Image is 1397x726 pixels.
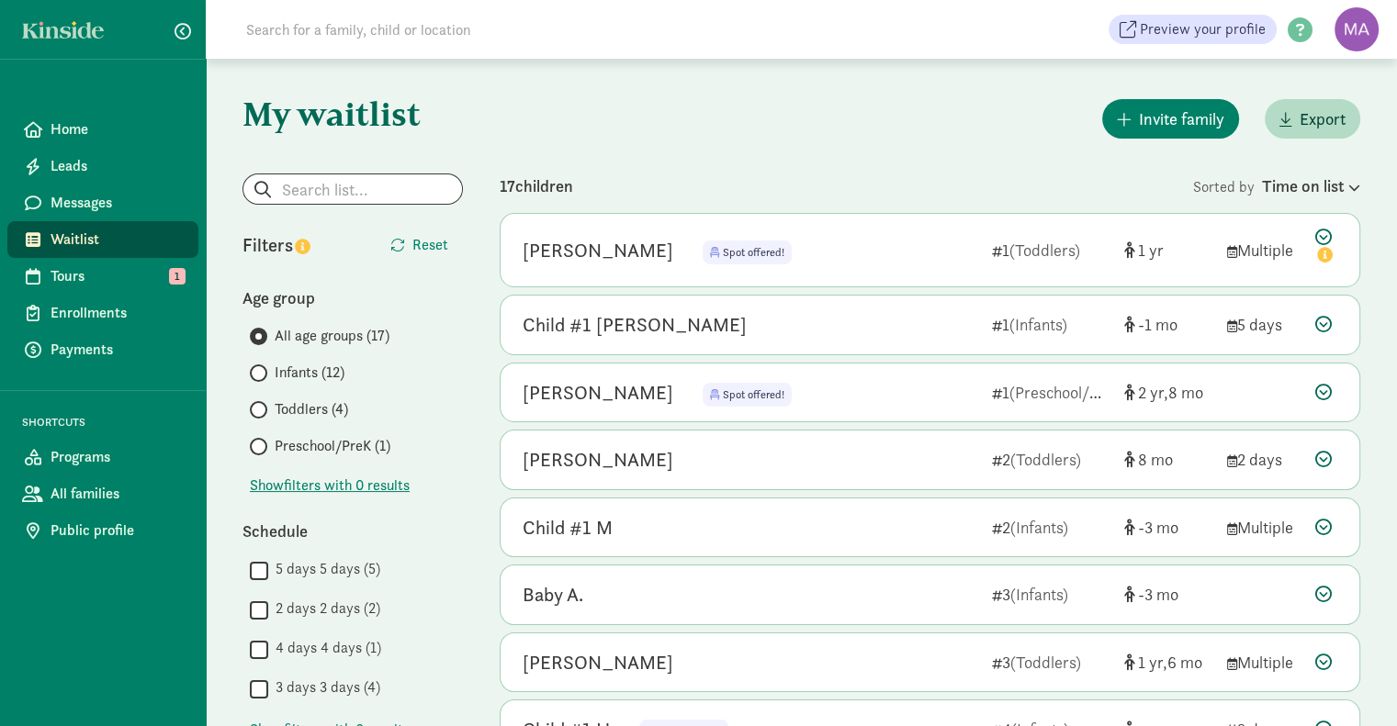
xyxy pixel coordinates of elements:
[523,648,673,677] div: Nora Wentzel
[723,387,784,402] span: Spot offered!
[1138,517,1178,538] span: -3
[51,302,184,324] span: Enrollments
[242,285,463,310] div: Age group
[1227,447,1301,472] div: 2 days
[523,310,747,340] div: Child #1 Mayer
[992,312,1110,337] div: 1
[7,295,198,331] a: Enrollments
[7,475,198,512] a: All families
[1124,650,1212,675] div: [object Object]
[523,513,613,542] div: Child #1 M
[250,475,410,497] button: Showfilters with 0 results
[7,111,198,148] a: Home
[51,118,184,140] span: Home
[7,221,198,258] a: Waitlist
[1139,106,1224,131] span: Invite family
[1138,652,1167,673] span: 1
[1010,584,1068,605] span: (Infants)
[1009,314,1067,335] span: (Infants)
[7,512,198,549] a: Public profile
[1227,650,1301,675] div: Multiple
[1193,173,1360,198] div: Sorted by
[1009,382,1128,403] span: (Preschool/PreK)
[1167,652,1202,673] span: 6
[169,268,186,285] span: 1
[275,325,389,347] span: All age groups (17)
[7,258,198,295] a: Tours 1
[243,174,462,204] input: Search list...
[1138,314,1177,335] span: -1
[275,435,390,457] span: Preschool/PreK (1)
[51,519,184,542] span: Public profile
[235,11,750,48] input: Search for a family, child or location
[723,245,784,260] span: Spot offered!
[1010,652,1081,673] span: (Toddlers)
[1138,584,1178,605] span: -3
[7,439,198,475] a: Programs
[7,148,198,184] a: Leads
[1227,238,1301,262] div: Multiple
[250,475,410,497] span: Show filters with 0 results
[523,236,673,265] div: Oliver G
[992,380,1110,405] div: 1
[1168,382,1203,403] span: 8
[376,227,463,263] button: Reset
[51,265,184,287] span: Tours
[523,445,673,475] div: Jackson Ray
[268,598,380,620] label: 2 days 2 days (2)
[268,676,380,698] label: 3 days 3 days (4)
[992,447,1110,472] div: 2
[242,519,463,543] div: Schedule
[51,483,184,505] span: All families
[1009,240,1080,261] span: (Toddlers)
[51,155,184,177] span: Leads
[275,398,348,420] span: Toddlers (4)
[1124,380,1212,405] div: [object Object]
[1102,99,1239,139] button: Invite family
[703,240,792,264] span: Spot offered!
[51,339,184,361] span: Payments
[1227,312,1301,337] div: 5 days
[500,173,1193,198] div: 17 children
[523,378,673,408] div: Jason Damper
[51,229,184,251] span: Waitlist
[1140,18,1266,40] span: Preview your profile
[51,446,184,468] span: Programs
[7,331,198,368] a: Payments
[1010,517,1068,538] span: (Infants)
[1124,515,1212,540] div: [object Object]
[268,558,380,580] label: 5 days 5 days (5)
[51,192,184,214] span: Messages
[1138,449,1173,470] span: 8
[703,383,792,407] span: Spot offered!
[1138,240,1164,261] span: 1
[992,238,1110,262] div: 1
[7,184,198,221] a: Messages
[275,362,344,384] span: Infants (12)
[1124,312,1212,337] div: [object Object]
[1305,638,1397,726] iframe: Chat Widget
[992,582,1110,607] div: 3
[1227,515,1301,540] div: Multiple
[1262,173,1360,198] div: Time on list
[1265,99,1360,139] button: Export
[242,95,463,132] h1: My waitlist
[1010,449,1081,470] span: (Toddlers)
[523,580,583,609] div: Baby A.
[242,231,353,259] div: Filters
[1138,382,1168,403] span: 2
[1124,582,1212,607] div: [object Object]
[1124,447,1212,472] div: [object Object]
[992,650,1110,675] div: 3
[1109,15,1277,44] a: Preview your profile
[412,234,448,256] span: Reset
[268,637,381,659] label: 4 days 4 days (1)
[992,515,1110,540] div: 2
[1300,106,1346,131] span: Export
[1124,238,1212,262] div: [object Object]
